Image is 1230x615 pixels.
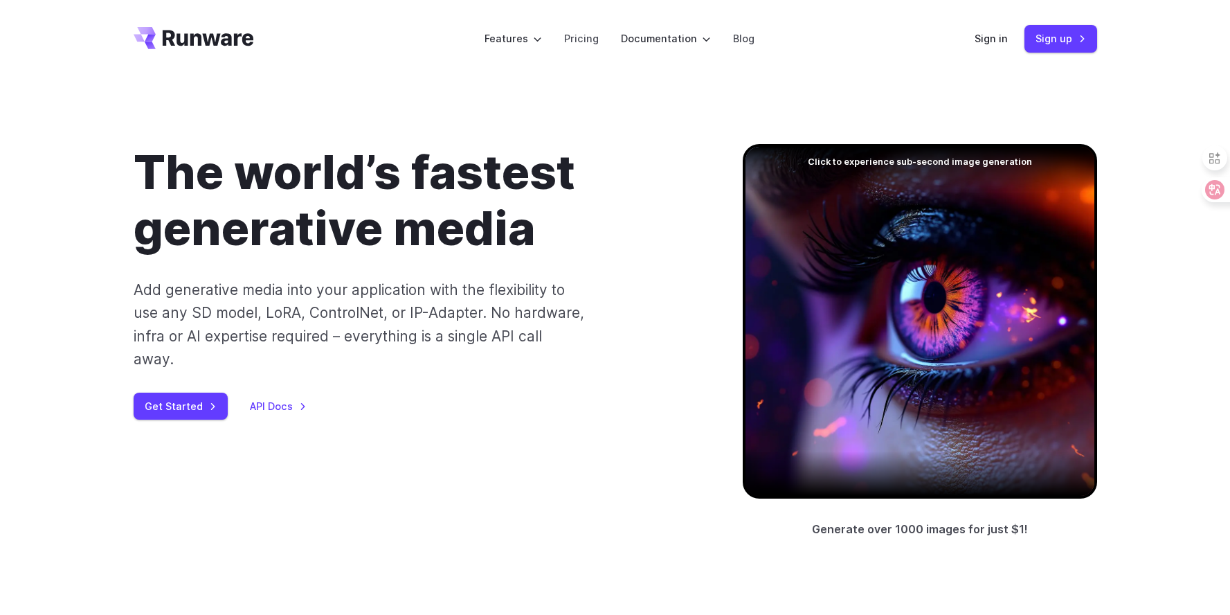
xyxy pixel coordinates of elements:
[975,30,1008,46] a: Sign in
[485,30,542,46] label: Features
[621,30,711,46] label: Documentation
[1024,25,1097,52] a: Sign up
[134,278,586,371] p: Add generative media into your application with the flexibility to use any SD model, LoRA, Contro...
[250,398,307,414] a: API Docs
[812,521,1028,539] p: Generate over 1000 images for just $1!
[134,144,698,256] h1: The world’s fastest generative media
[134,393,228,420] a: Get Started
[733,30,754,46] a: Blog
[564,30,599,46] a: Pricing
[134,27,254,49] a: Go to /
